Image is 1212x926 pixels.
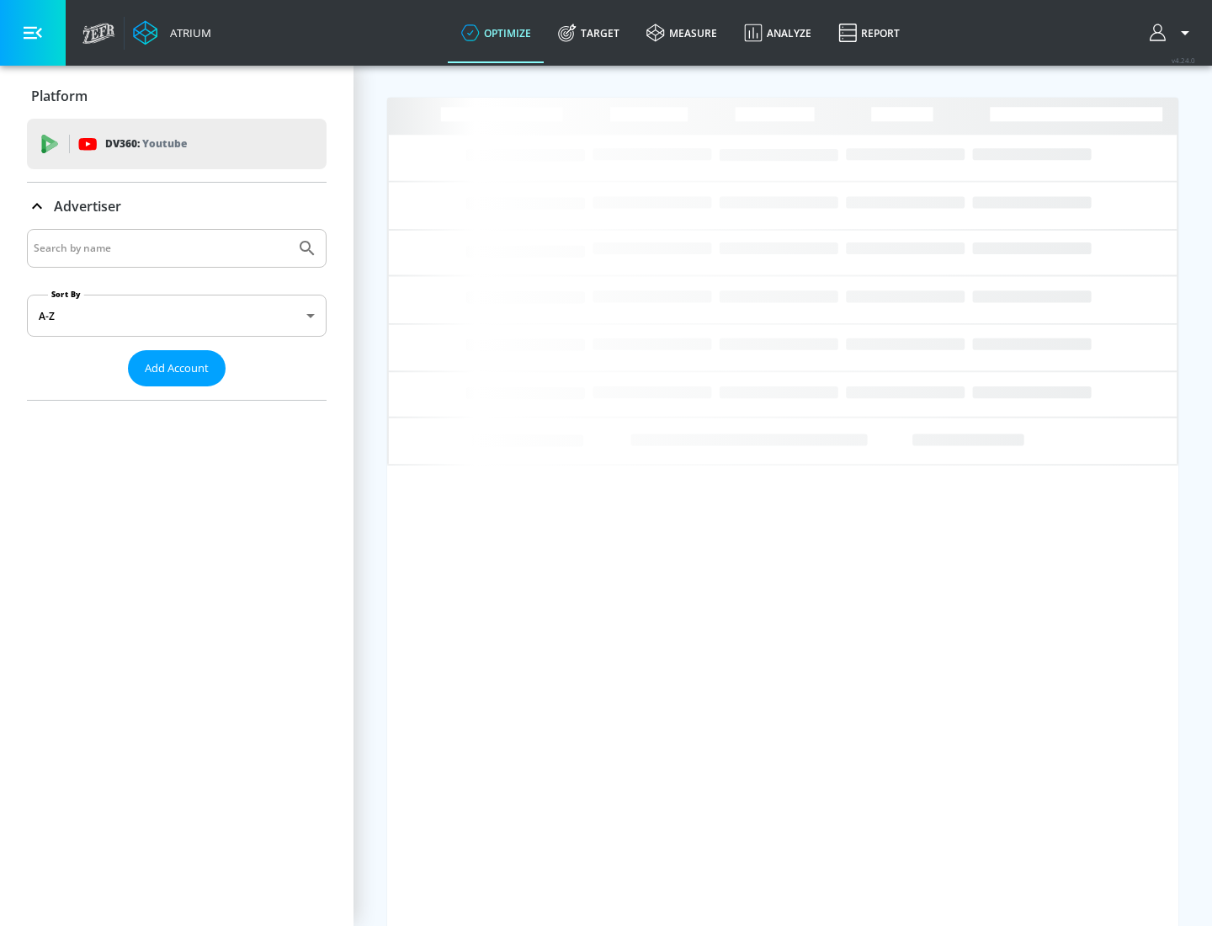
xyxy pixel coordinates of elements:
[34,237,289,259] input: Search by name
[633,3,731,63] a: measure
[27,229,327,400] div: Advertiser
[27,183,327,230] div: Advertiser
[133,20,211,45] a: Atrium
[128,350,226,386] button: Add Account
[1172,56,1195,65] span: v 4.24.0
[48,289,84,300] label: Sort By
[825,3,913,63] a: Report
[105,135,187,153] p: DV360:
[545,3,633,63] a: Target
[27,72,327,120] div: Platform
[163,25,211,40] div: Atrium
[27,386,327,400] nav: list of Advertiser
[54,197,121,216] p: Advertiser
[731,3,825,63] a: Analyze
[27,295,327,337] div: A-Z
[31,87,88,105] p: Platform
[27,119,327,169] div: DV360: Youtube
[142,135,187,152] p: Youtube
[145,359,209,378] span: Add Account
[448,3,545,63] a: optimize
